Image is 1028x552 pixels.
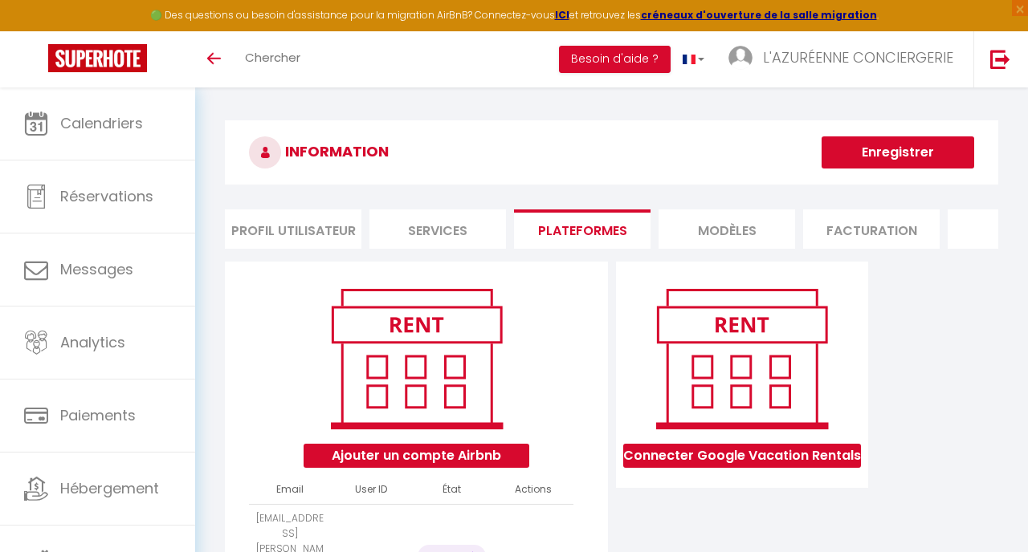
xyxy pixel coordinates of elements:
li: Services [369,209,506,249]
button: Ajouter un compte Airbnb [304,444,529,468]
span: Chercher [245,49,300,66]
img: ... [728,46,753,70]
img: rent.png [314,282,519,436]
img: Super Booking [48,44,147,72]
a: Chercher [233,31,312,87]
h3: INFORMATION [225,120,998,185]
a: ICI [555,8,569,22]
span: Réservations [60,186,153,206]
li: MODÈLES [659,209,795,249]
button: Connecter Google Vacation Rentals [623,444,861,468]
span: Analytics [60,332,125,352]
span: Hébergement [60,478,159,498]
img: logout [990,49,1010,69]
button: Besoin d'aide ? [559,46,671,73]
a: créneaux d'ouverture de la salle migration [641,8,877,22]
th: User ID [330,476,411,504]
th: Email [249,476,330,504]
img: rent.png [639,282,844,436]
span: Paiements [60,405,136,425]
li: Profil Utilisateur [225,209,361,249]
button: Enregistrer [822,136,974,168]
th: Actions [492,476,573,504]
span: L'AZURÉENNE CONCIERGERIE [763,47,953,67]
th: État [411,476,492,504]
span: Calendriers [60,113,143,133]
li: Facturation [803,209,940,249]
a: ... L'AZURÉENNE CONCIERGERIE [716,31,973,87]
li: Plateformes [514,209,651,249]
span: Messages [60,259,133,279]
